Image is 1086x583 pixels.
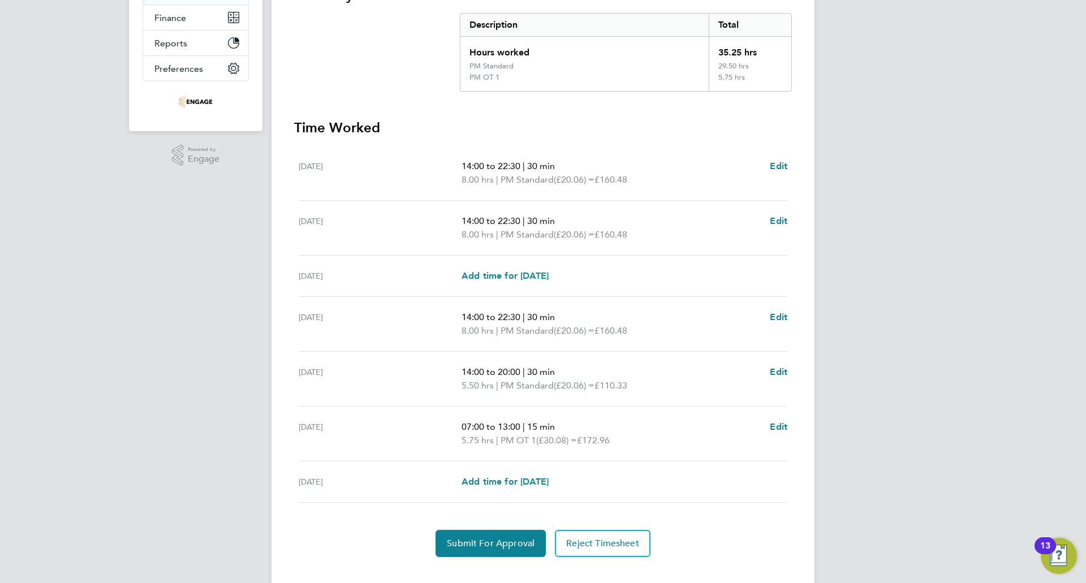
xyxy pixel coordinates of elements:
span: Submit For Approval [447,538,535,549]
a: Powered byEngage [172,145,220,166]
a: Add time for [DATE] [462,269,549,283]
span: Reject Timesheet [566,538,639,549]
span: Edit [770,215,787,226]
span: 30 min [527,312,555,322]
span: Add time for [DATE] [462,476,549,487]
span: 14:00 to 22:30 [462,312,520,322]
span: PM Standard [501,173,554,187]
span: | [523,312,525,322]
a: Go to home page [143,93,249,111]
a: Edit [770,365,787,379]
span: 8.00 hrs [462,325,494,336]
span: Preferences [154,63,203,74]
span: PM Standard [501,228,554,241]
span: £160.48 [594,229,627,240]
div: PM OT 1 [469,73,499,82]
span: £160.48 [594,174,627,185]
span: Powered by [188,145,219,154]
span: Finance [154,12,186,23]
span: 14:00 to 22:30 [462,161,520,171]
img: frontlinerecruitment-logo-retina.png [179,93,213,111]
a: Edit [770,310,787,324]
a: Edit [770,159,787,173]
span: £160.48 [594,325,627,336]
span: 07:00 to 13:00 [462,421,520,432]
div: [DATE] [299,420,462,447]
span: | [523,215,525,226]
span: (£20.06) = [554,174,594,185]
span: | [496,435,498,446]
span: PM Standard [501,324,554,338]
div: Description [460,14,709,36]
div: [DATE] [299,214,462,241]
span: | [496,174,498,185]
span: 5.75 hrs [462,435,494,446]
div: Total [709,14,791,36]
span: (£30.08) = [536,435,577,446]
div: [DATE] [299,365,462,392]
span: Add time for [DATE] [462,270,549,281]
div: PM Standard [469,62,514,71]
span: 30 min [527,161,555,171]
span: | [523,366,525,377]
div: 13 [1040,546,1050,560]
span: £172.96 [577,435,610,446]
span: 8.00 hrs [462,229,494,240]
span: 30 min [527,366,555,377]
button: Reports [143,31,248,55]
a: Edit [770,420,787,434]
div: 35.25 hrs [709,37,791,62]
div: 29.50 hrs [709,62,791,73]
span: 14:00 to 20:00 [462,366,520,377]
span: 15 min [527,421,555,432]
span: Edit [770,312,787,322]
div: Summary [460,13,792,92]
span: 5.50 hrs [462,380,494,391]
span: | [496,229,498,240]
button: Preferences [143,56,248,81]
span: 14:00 to 22:30 [462,215,520,226]
span: | [523,161,525,171]
span: 30 min [527,215,555,226]
div: 5.75 hrs [709,73,791,91]
span: Engage [188,154,219,164]
span: | [523,421,525,432]
span: Edit [770,421,787,432]
span: PM Standard [501,379,554,392]
div: [DATE] [299,475,462,489]
span: (£20.06) = [554,380,594,391]
div: [DATE] [299,269,462,283]
button: Open Resource Center, 13 new notifications [1041,538,1077,574]
div: [DATE] [299,310,462,338]
span: (£20.06) = [554,325,594,336]
div: Hours worked [460,37,709,62]
a: Add time for [DATE] [462,475,549,489]
button: Submit For Approval [436,530,546,557]
span: PM OT 1 [501,434,536,447]
span: | [496,325,498,336]
span: (£20.06) = [554,229,594,240]
button: Reject Timesheet [555,530,650,557]
span: Edit [770,161,787,171]
a: Edit [770,214,787,228]
div: [DATE] [299,159,462,187]
h3: Time Worked [294,119,792,137]
span: Reports [154,38,187,49]
span: Edit [770,366,787,377]
span: £110.33 [594,380,627,391]
span: | [496,380,498,391]
button: Finance [143,5,248,30]
span: 8.00 hrs [462,174,494,185]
